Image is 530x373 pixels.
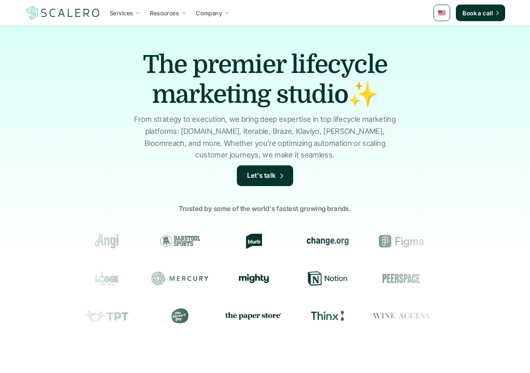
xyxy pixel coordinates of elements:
[373,271,430,286] div: Peerspace
[225,310,282,321] img: the paper store
[225,234,282,249] div: Blurb
[299,308,356,323] div: Thinx
[25,5,101,21] img: Scalero company logo
[150,9,179,17] p: Resources
[152,234,209,249] div: Barstool
[225,274,282,283] div: Mighty Networks
[299,271,356,286] div: Notion
[78,234,135,249] div: Angi
[455,236,495,246] img: Groome
[247,170,276,181] p: Let's talk
[25,5,101,20] a: Scalero company logo
[152,308,209,323] div: The Farmer's Dog
[373,234,430,249] div: Figma
[152,271,209,286] div: Mercury
[196,9,222,17] p: Company
[237,165,293,186] a: Let's talk
[446,271,503,286] div: Resy
[78,271,135,286] div: Lodge Cast Iron
[446,308,503,323] div: Prose
[299,234,356,249] div: change.org
[78,308,135,323] div: Teachers Pay Teachers
[130,114,400,161] p: From strategy to execution, we bring deep expertise in top lifecycle marketing platforms: [DOMAIN...
[110,9,133,17] p: Services
[120,50,410,109] h1: The premier lifecycle marketing studio✨
[373,308,430,323] div: Wine Access
[456,5,505,21] a: Book a call
[463,9,493,17] p: Book a call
